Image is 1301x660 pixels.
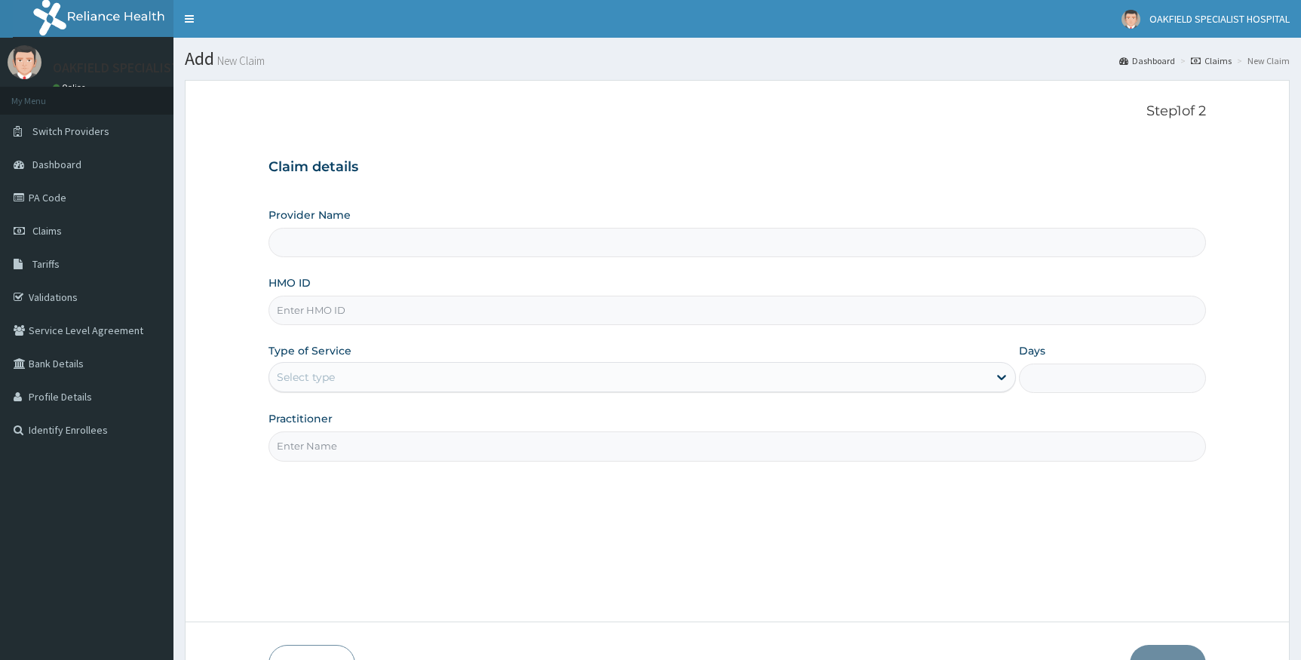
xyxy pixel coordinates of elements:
[268,275,311,290] label: HMO ID
[268,343,351,358] label: Type of Service
[268,103,1207,120] p: Step 1 of 2
[53,61,241,75] p: OAKFIELD SPECIALIST HOSPITAL
[185,49,1290,69] h1: Add
[1233,54,1290,67] li: New Claim
[53,82,89,93] a: Online
[268,431,1207,461] input: Enter Name
[32,224,62,238] span: Claims
[277,370,335,385] div: Select type
[1121,10,1140,29] img: User Image
[1019,343,1045,358] label: Days
[268,159,1207,176] h3: Claim details
[214,55,265,66] small: New Claim
[1191,54,1232,67] a: Claims
[8,45,41,79] img: User Image
[268,207,351,223] label: Provider Name
[32,158,81,171] span: Dashboard
[268,411,333,426] label: Practitioner
[32,257,60,271] span: Tariffs
[32,124,109,138] span: Switch Providers
[268,296,1207,325] input: Enter HMO ID
[1119,54,1175,67] a: Dashboard
[1149,12,1290,26] span: OAKFIELD SPECIALIST HOSPITAL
